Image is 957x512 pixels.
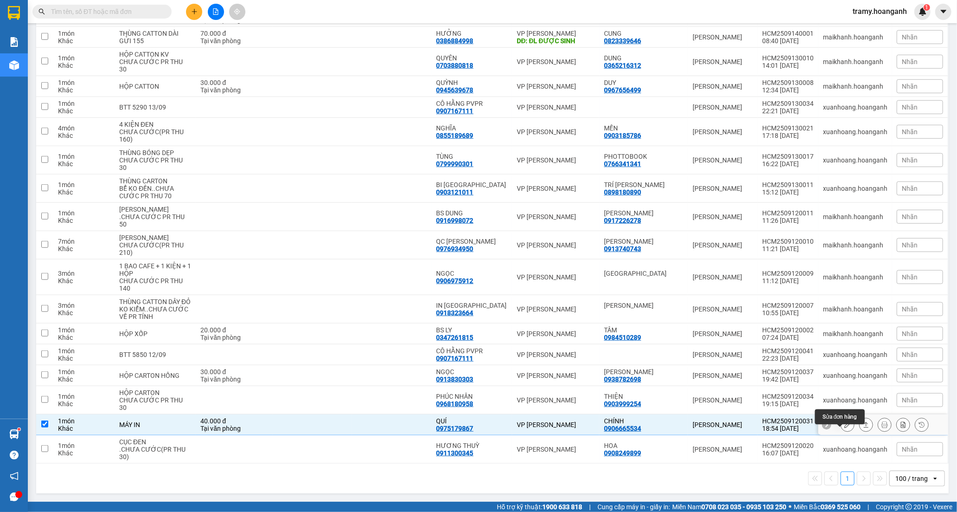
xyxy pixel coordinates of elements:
div: HCM2509120020 [762,442,814,449]
div: 08:40 [DATE] [762,37,814,45]
div: PHOTTOBOOK [604,153,683,160]
div: KIM SA [604,209,683,217]
div: VP [PERSON_NAME] [517,83,595,90]
div: VP [PERSON_NAME] [517,273,595,281]
span: | [589,502,591,512]
img: logo-vxr [8,6,20,20]
div: 0386884998 [437,37,474,45]
div: [PERSON_NAME] [693,213,753,220]
span: 1 [925,4,928,11]
div: [PERSON_NAME] [693,396,753,404]
div: 3 món [58,302,110,309]
div: HCM2509140001 [762,30,814,37]
div: HCM2509120009 [762,270,814,277]
span: Nhãn [902,330,918,337]
div: VP [PERSON_NAME] [517,446,595,453]
div: 14:01 [DATE] [762,62,814,69]
div: 0916998072 [437,217,474,224]
div: VP [PERSON_NAME] [517,156,595,164]
div: 1 món [58,153,110,160]
div: 0906665534 [604,425,641,432]
div: VP [PERSON_NAME] [517,330,595,337]
div: .CHƯA CƯỚC PR THU 50 [119,213,191,228]
span: Nhãn [902,58,918,65]
span: aim [234,8,240,15]
div: [PERSON_NAME] [693,305,753,313]
span: ⚪️ [789,505,791,509]
div: 11:12 [DATE] [762,277,814,285]
div: BỂ KO ĐỀN..CHƯA CƯỚC PR THU 70 [119,185,191,200]
div: 3 món [58,270,110,277]
div: Khác [58,188,110,196]
div: VP [PERSON_NAME] [517,372,595,379]
span: Hỗ trợ kỹ thuật: [497,502,582,512]
div: 0911300345 [437,449,474,457]
div: 0978753760 [89,30,194,43]
div: Sửa đơn hàng [841,418,854,432]
span: caret-down [939,7,948,16]
span: file-add [212,8,219,15]
img: icon-new-feature [918,7,927,16]
div: 0913740743 [604,245,641,253]
div: 16:07 [DATE] [762,449,814,457]
div: 19:42 [DATE] [762,376,814,383]
div: BTT 5290 13/09 [119,104,191,111]
button: 1 [841,472,854,486]
div: CHƯA CƯỚC(PR THU 160) [119,128,191,143]
div: 30.000 đ [200,368,268,376]
div: VP [PERSON_NAME] [517,305,595,313]
span: | [867,502,869,512]
div: VP [PERSON_NAME] [517,104,595,111]
div: BẢO KHANH [604,368,683,376]
sup: 1 [18,428,20,431]
div: 1 món [58,417,110,425]
div: [PERSON_NAME] [693,156,753,164]
span: plus [191,8,198,15]
div: Khác [58,107,110,115]
div: BI TRUNG NAM [437,181,507,188]
div: Khác [58,334,110,341]
div: Khác [58,245,110,253]
div: 0903185786 [604,132,641,139]
img: warehouse-icon [9,429,19,439]
div: HỘP CARTON [119,389,191,396]
span: DĐ: [89,43,102,53]
span: search [39,8,45,15]
div: maikhanh.hoanganh [823,330,887,337]
div: HCM2509120041 [762,347,814,355]
div: MẾN [604,124,683,132]
div: [PERSON_NAME] [89,8,194,19]
div: HƯƠNG THUỲ [437,442,507,449]
div: VP [PERSON_NAME] [517,351,595,358]
span: Nhãn [902,446,918,453]
div: THÙNG CATTON DÂY ĐỎ [119,298,191,305]
div: BTT 5850 12/09 [119,351,191,358]
div: CUNG [604,30,683,37]
span: Nhãn [902,241,918,249]
div: 0906975912 [437,277,474,285]
div: HCM2509120002 [762,326,814,334]
div: [PERSON_NAME] [693,330,753,337]
div: 0967656499 [604,86,641,94]
button: aim [229,4,245,20]
div: 20.000 đ [200,326,268,334]
div: Tại văn phòng [200,425,268,432]
div: IN NINH THUẬN [437,302,507,309]
div: CÔ HẰNG PVPR [437,347,507,355]
div: Khác [58,62,110,69]
div: CHÍNH [604,417,683,425]
div: NGHĨA [437,124,507,132]
div: HCM2509120010 [762,238,814,245]
div: xuanhoang.hoanganh [823,396,887,404]
span: Nhãn [902,396,918,404]
div: HCM2509120011 [762,209,814,217]
div: 0766341341 [604,160,641,168]
div: HCM2509120034 [762,393,814,400]
div: HỘP CATTON [119,83,191,90]
div: 0975179867 [437,425,474,432]
div: maikhanh.hoanganh [823,83,887,90]
div: Khác [58,449,110,457]
div: CHƯA CƯỚC(PR THU 210) [119,241,191,256]
div: 17:18 [DATE] [762,132,814,139]
div: DUY [604,79,683,86]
